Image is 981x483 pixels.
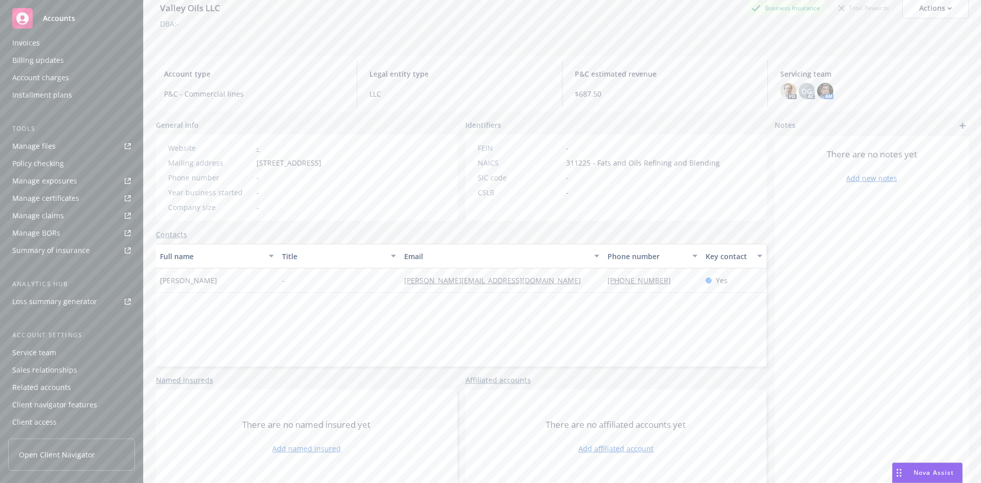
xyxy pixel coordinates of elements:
a: Service team [8,344,135,361]
span: - [282,275,285,286]
a: [PHONE_NUMBER] [608,275,679,285]
span: [PERSON_NAME] [160,275,217,286]
a: Summary of insurance [8,242,135,259]
span: P&C estimated revenue [575,68,755,79]
div: Full name [160,251,263,262]
a: Client access [8,414,135,430]
div: Manage BORs [12,225,60,241]
div: Manage exposures [12,173,77,189]
div: Phone number [168,172,252,183]
a: Manage certificates [8,190,135,206]
div: Billing updates [12,52,64,68]
a: Accounts [8,4,135,33]
a: Add named insured [272,443,341,454]
span: - [566,187,569,198]
span: Account type [164,68,344,79]
a: Manage exposures [8,173,135,189]
div: Related accounts [12,379,71,396]
a: Sales relationships [8,362,135,378]
a: Manage BORs [8,225,135,241]
span: $687.50 [575,88,755,99]
span: There are no affiliated accounts yet [546,419,686,431]
div: Tools [8,124,135,134]
span: Accounts [43,14,75,22]
button: Email [400,244,603,268]
div: Key contact [706,251,751,262]
button: Phone number [603,244,701,268]
span: - [566,172,569,183]
span: LLC [369,88,550,99]
div: Title [282,251,385,262]
div: Website [168,143,252,153]
a: Related accounts [8,379,135,396]
a: - [256,143,259,153]
span: Nova Assist [914,468,954,477]
a: Client navigator features [8,397,135,413]
div: Installment plans [12,87,72,103]
span: Notes [775,120,796,132]
a: [PERSON_NAME][EMAIL_ADDRESS][DOMAIN_NAME] [404,275,589,285]
span: Yes [716,275,728,286]
span: DG [802,86,812,97]
button: Nova Assist [892,463,963,483]
div: Manage files [12,138,56,154]
a: Contacts [156,229,187,240]
div: Business Insurance [746,2,825,14]
span: Servicing team [780,68,961,79]
a: Manage files [8,138,135,154]
a: Billing updates [8,52,135,68]
div: Email [404,251,588,262]
a: Add new notes [846,173,897,183]
span: There are no named insured yet [242,419,370,431]
div: Policy checking [12,155,64,172]
div: Analytics hub [8,279,135,289]
a: add [956,120,969,132]
div: Phone number [608,251,686,262]
span: - [256,187,259,198]
img: photo [817,83,833,99]
span: 311225 - Fats and Oils Refining and Blending [566,157,720,168]
a: Loss summary generator [8,293,135,310]
img: photo [780,83,797,99]
div: Year business started [168,187,252,198]
div: Total Rewards [833,2,894,14]
span: P&C - Commercial lines [164,88,344,99]
div: Invoices [12,35,40,51]
div: CSLB [478,187,562,198]
div: Mailing address [168,157,252,168]
div: Manage certificates [12,190,79,206]
div: Client navigator features [12,397,97,413]
span: [STREET_ADDRESS] [256,157,321,168]
span: - [566,143,569,153]
a: Affiliated accounts [465,375,531,385]
div: Client access [12,414,57,430]
a: Manage claims [8,208,135,224]
span: Identifiers [465,120,501,130]
div: FEIN [478,143,562,153]
button: Key contact [702,244,766,268]
div: Service team [12,344,56,361]
span: General info [156,120,199,130]
div: Summary of insurance [12,242,90,259]
button: Title [278,244,400,268]
div: Company size [168,202,252,213]
div: SIC code [478,172,562,183]
span: Open Client Navigator [19,449,95,460]
a: Invoices [8,35,135,51]
div: Valley Oils LLC [156,2,224,15]
span: - [256,202,259,213]
span: Legal entity type [369,68,550,79]
div: Loss summary generator [12,293,97,310]
div: Sales relationships [12,362,77,378]
a: Policy checking [8,155,135,172]
div: Manage claims [12,208,64,224]
span: There are no notes yet [827,148,917,160]
div: NAICS [478,157,562,168]
div: DBA: - [160,18,179,29]
span: - [256,172,259,183]
div: Account charges [12,70,69,86]
a: Named insureds [156,375,213,385]
div: Account settings [8,330,135,340]
a: Account charges [8,70,135,86]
